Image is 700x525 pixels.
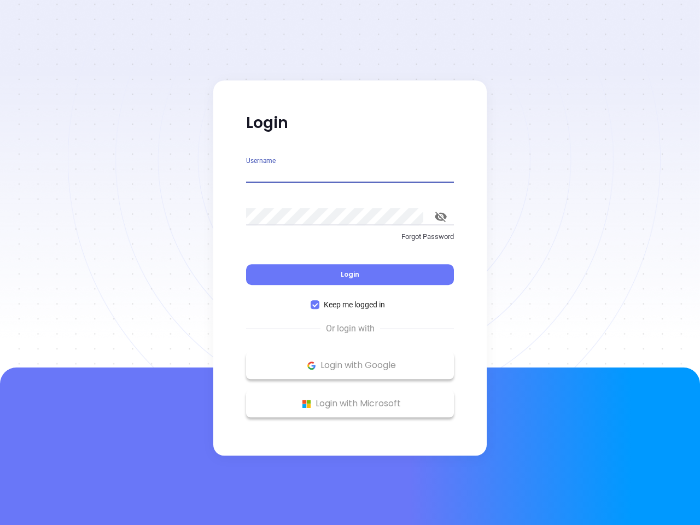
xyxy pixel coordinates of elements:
[246,390,454,417] button: Microsoft Logo Login with Microsoft
[252,357,448,374] p: Login with Google
[320,322,380,335] span: Or login with
[319,299,389,311] span: Keep me logged in
[252,395,448,412] p: Login with Microsoft
[246,231,454,242] p: Forgot Password
[246,113,454,133] p: Login
[341,270,359,279] span: Login
[428,203,454,230] button: toggle password visibility
[305,359,318,372] img: Google Logo
[246,231,454,251] a: Forgot Password
[246,264,454,285] button: Login
[246,352,454,379] button: Google Logo Login with Google
[246,157,276,164] label: Username
[300,397,313,411] img: Microsoft Logo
